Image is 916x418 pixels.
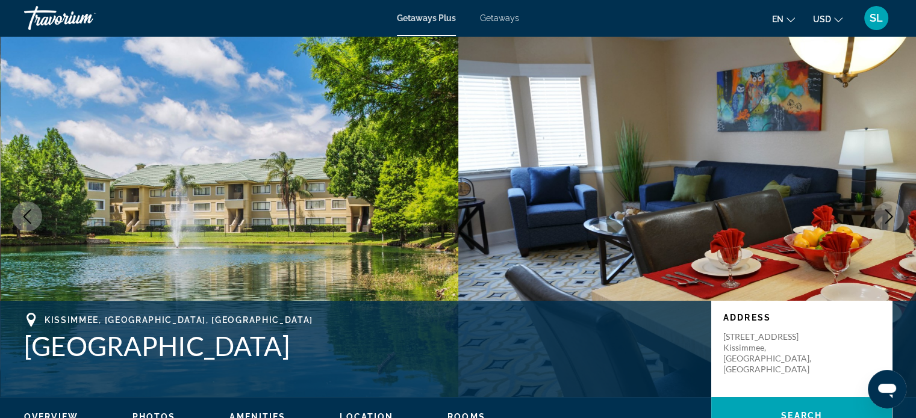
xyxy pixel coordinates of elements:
[772,14,784,24] span: en
[870,12,883,24] span: SL
[24,2,145,34] a: Travorium
[397,13,456,23] a: Getaways Plus
[772,10,795,28] button: Change language
[813,14,831,24] span: USD
[813,10,843,28] button: Change currency
[12,201,42,232] button: Previous image
[861,5,892,31] button: User Menu
[723,313,880,322] p: Address
[45,315,313,325] span: Kissimmee, [GEOGRAPHIC_DATA], [GEOGRAPHIC_DATA]
[868,370,906,408] iframe: Button to launch messaging window
[24,330,699,361] h1: [GEOGRAPHIC_DATA]
[874,201,904,232] button: Next image
[480,13,519,23] a: Getaways
[723,331,820,375] p: [STREET_ADDRESS] Kissimmee, [GEOGRAPHIC_DATA], [GEOGRAPHIC_DATA]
